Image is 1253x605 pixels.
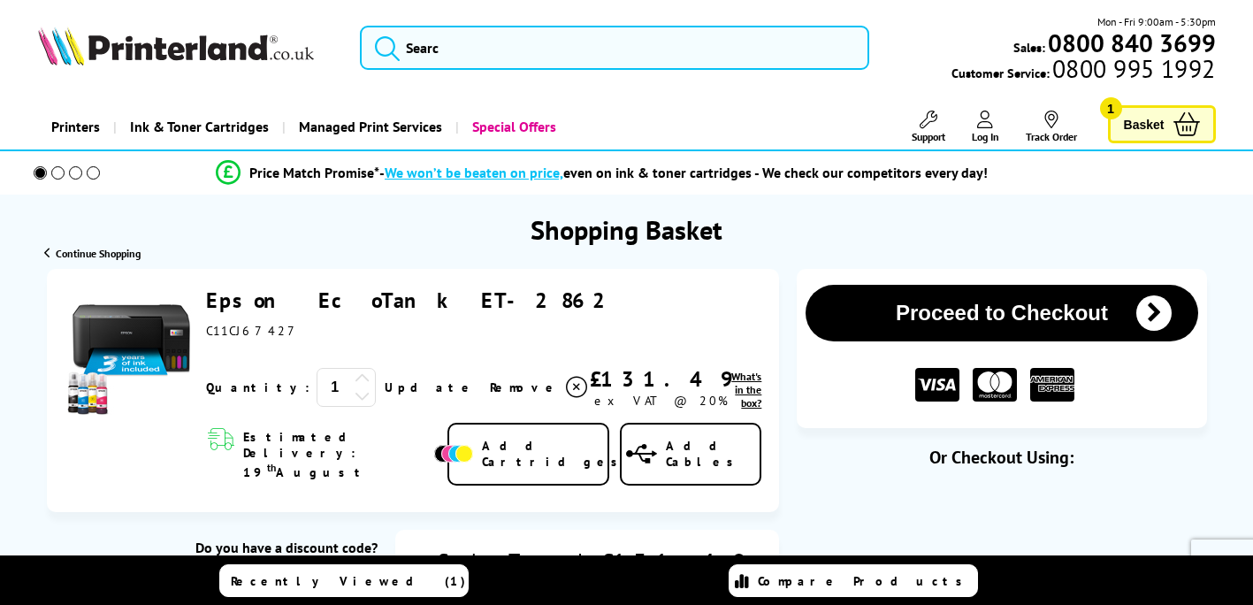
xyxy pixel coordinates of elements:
[206,287,619,314] a: Epson EcoTank ET-2862
[758,573,972,589] span: Compare Products
[65,287,197,419] img: Epson EcoTank ET-2862
[231,573,466,589] span: Recently Viewed (1)
[915,368,959,402] img: VISA
[38,27,314,65] img: Printerland Logo
[590,365,731,393] div: £131.49
[490,379,560,395] span: Remove
[1050,60,1215,77] span: 0800 995 1992
[1048,27,1216,59] b: 0800 840 3699
[1097,13,1216,30] span: Mon - Fri 9:00am - 5:30pm
[219,564,469,597] a: Recently Viewed (1)
[1045,34,1216,51] a: 0800 840 3699
[385,164,563,181] span: We won’t be beaten on price,
[972,130,999,143] span: Log In
[1013,39,1045,56] span: Sales:
[130,104,269,149] span: Ink & Toner Cartridges
[825,497,1179,537] iframe: PayPal
[797,446,1206,469] div: Or Checkout Using:
[38,27,339,69] a: Printerland Logo
[490,374,590,401] a: Delete item from your basket
[379,164,988,181] div: - even on ink & toner cartridges - We check our competitors every day!
[1100,97,1122,119] span: 1
[972,111,999,143] a: Log In
[44,247,141,260] a: Continue Shopping
[385,379,476,395] a: Update
[249,164,379,181] span: Price Match Promise*
[912,130,945,143] span: Support
[731,370,761,410] span: What's in the box?
[56,247,141,260] span: Continue Shopping
[973,368,1017,402] img: MASTER CARD
[729,564,978,597] a: Compare Products
[602,548,744,575] div: £131.49
[267,461,276,474] sup: th
[1030,368,1074,402] img: American Express
[38,104,113,149] a: Printers
[206,379,309,395] span: Quantity:
[531,212,722,247] h1: Shopping Basket
[431,548,602,575] div: Sub Total:
[731,370,761,410] a: lnk_inthebox
[282,104,455,149] a: Managed Print Services
[206,323,301,339] span: C11CJ67427
[9,157,1195,188] li: modal_Promise
[482,438,627,470] span: Add Cartridges
[121,539,378,556] div: Do you have a discount code?
[113,104,282,149] a: Ink & Toner Cartridges
[1124,112,1165,136] span: Basket
[1108,105,1216,143] a: Basket 1
[806,285,1197,341] button: Proceed to Checkout
[666,438,760,470] span: Add Cables
[360,26,869,70] input: Searc
[1026,111,1077,143] a: Track Order
[455,104,569,149] a: Special Offers
[243,429,430,480] span: Estimated Delivery: 19 August
[951,60,1215,81] span: Customer Service:
[912,111,945,143] a: Support
[594,393,728,409] span: ex VAT @ 20%
[434,445,473,463] img: Add Cartridges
